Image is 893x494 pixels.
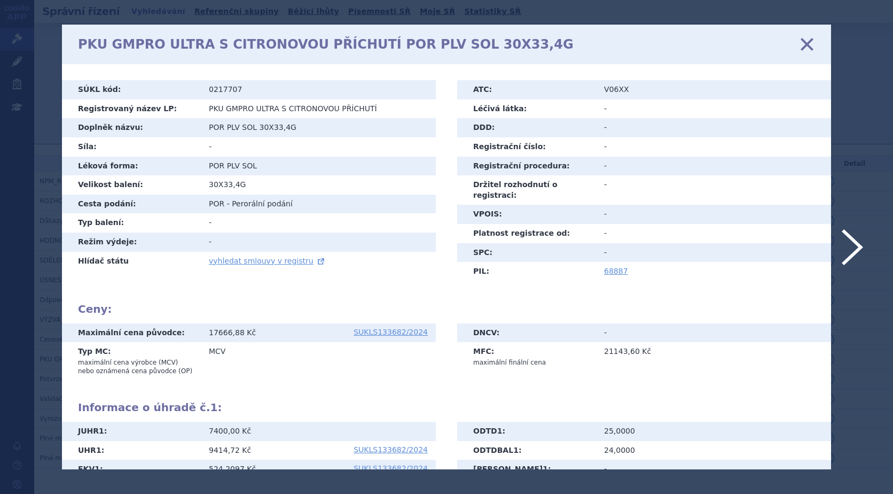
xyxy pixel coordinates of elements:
[209,446,251,454] span: 9414,72 Kč
[457,118,596,137] th: DDD:
[457,323,596,343] th: DNCV:
[201,422,436,441] td: 7400,00 Kč
[457,262,596,281] th: PIL:
[457,243,596,263] th: SPC:
[78,37,574,52] h1: PKU GMPRO ULTRA S CITRONOVOU PŘÍCHUTÍ POR PLV SOL 30X33,4G
[78,401,815,414] h2: Informace o úhradě č. :
[62,252,201,271] th: Hlídač státu
[604,267,628,275] a: 68887
[596,441,831,460] td: 24,0000
[457,460,596,479] th: [PERSON_NAME] :
[596,224,831,243] td: -
[596,243,831,263] td: -
[232,199,293,208] span: Perorální podání
[596,323,831,343] td: -
[457,342,596,371] th: MFC:
[62,323,201,343] th: Maximální cena původce:
[201,213,436,233] td: -
[473,358,588,367] p: maximální finální cena
[457,137,596,157] th: Registrační číslo:
[62,118,201,137] th: Doplněk názvu:
[457,175,596,205] th: Držitel rozhodnutí o registraci:
[513,446,519,454] span: 1
[457,205,596,224] th: VPOIS:
[62,99,201,119] th: Registrovaný název LP:
[201,233,436,252] td: -
[497,427,503,435] span: 1
[209,465,256,473] span: 524,2097 Kč
[457,224,596,243] th: Platnost registrace od:
[62,460,201,479] th: EKV :
[62,157,201,176] th: Léková forma:
[596,157,831,176] td: -
[457,422,596,441] th: ODTD :
[201,157,436,176] td: POR PLV SOL
[62,137,201,157] th: Síla:
[596,137,831,157] td: -
[596,118,831,137] td: -
[227,199,230,208] span: -
[596,460,831,479] td: -
[457,80,596,99] th: ATC:
[354,446,428,453] a: SUKLS133682/2024
[543,465,548,473] span: 1
[201,137,436,157] td: -
[354,328,428,336] a: SUKLS133682/2024
[62,233,201,252] th: Režim výdeje:
[62,80,201,99] th: SÚKL kód:
[209,199,224,208] span: POR
[62,422,201,441] th: JUHR :
[596,422,831,441] td: 25,0000
[201,80,436,99] td: 0217707
[210,401,218,414] span: 1
[201,99,436,119] td: PKU GMPRO ULTRA S CITRONOVOU PŘÍCHUTÍ
[457,157,596,176] th: Registrační procedura:
[201,175,436,195] td: 30X33,4G
[457,441,596,460] th: ODTDBAL :
[78,358,193,375] p: maximální cena výrobce (MCV) nebo oznámená cena původce (OP)
[799,36,815,52] a: zavřít
[96,446,101,454] span: 1
[354,465,428,472] a: SUKLS133682/2024
[62,213,201,233] th: Typ balení:
[95,465,100,473] span: 1
[596,99,831,119] td: -
[209,328,256,337] span: 17666,88 Kč
[596,205,831,224] td: -
[62,441,201,460] th: UHR :
[209,257,314,265] span: vyhledat smlouvy v registru
[596,80,831,99] td: V06XX
[62,175,201,195] th: Velikost balení:
[596,342,831,371] td: 21143,60 Kč
[201,118,436,137] td: POR PLV SOL 30X33,4G
[62,342,201,380] th: Typ MC:
[596,175,831,205] td: -
[209,257,326,265] a: vyhledat smlouvy v registru
[201,342,436,380] td: MCV
[62,195,201,214] th: Cesta podání:
[457,99,596,119] th: Léčivá látka:
[99,427,104,435] span: 1
[78,303,815,315] h2: Ceny:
